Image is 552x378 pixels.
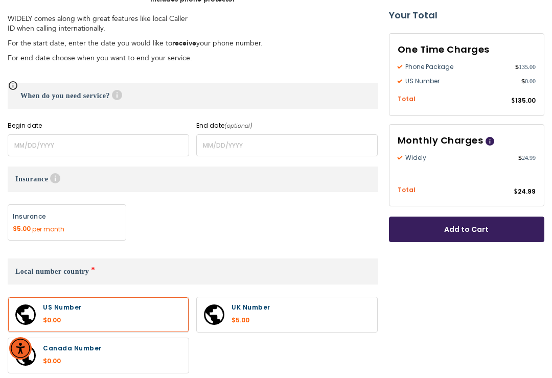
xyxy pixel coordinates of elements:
span: Total [398,185,416,195]
span: Widely [398,153,519,162]
h3: One Time Charges [398,42,536,57]
label: End date [196,121,378,130]
span: $ [518,153,522,162]
p: For the start date, enter the date you would like to your phone number. [8,38,378,48]
label: Begin date [8,121,189,130]
button: Add to Cart [389,217,545,242]
strong: Your Total [389,8,545,23]
p: WIDELY comes along with great features like local Caller ID when calling internationally. [8,4,378,33]
span: $ [511,97,515,106]
span: Add to Cart [423,224,511,235]
span: Phone Package [398,62,516,72]
span: Monthly Charges [398,134,484,147]
h3: When do you need service? [8,83,378,109]
span: $ [521,77,525,86]
span: 24.99 [518,187,536,196]
input: MM/DD/YYYY [8,134,189,156]
span: 135.00 [515,62,536,72]
span: Help [486,137,494,146]
div: Accessibility Menu [9,337,32,360]
strong: receive [172,38,196,48]
p: For end date choose when you want to end your service. [8,53,378,63]
span: Total [398,94,416,104]
span: Help [50,173,60,183]
input: MM/DD/YYYY [196,134,378,156]
span: 135.00 [515,96,536,105]
span: Local number country [15,268,89,275]
i: (optional) [224,122,252,130]
span: US Number [398,77,522,86]
span: $ [514,187,518,197]
span: 24.99 [518,153,536,162]
span: 0.00 [521,77,536,86]
span: $ [515,62,519,72]
span: Help [112,90,122,100]
h3: Insurance [8,167,378,192]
